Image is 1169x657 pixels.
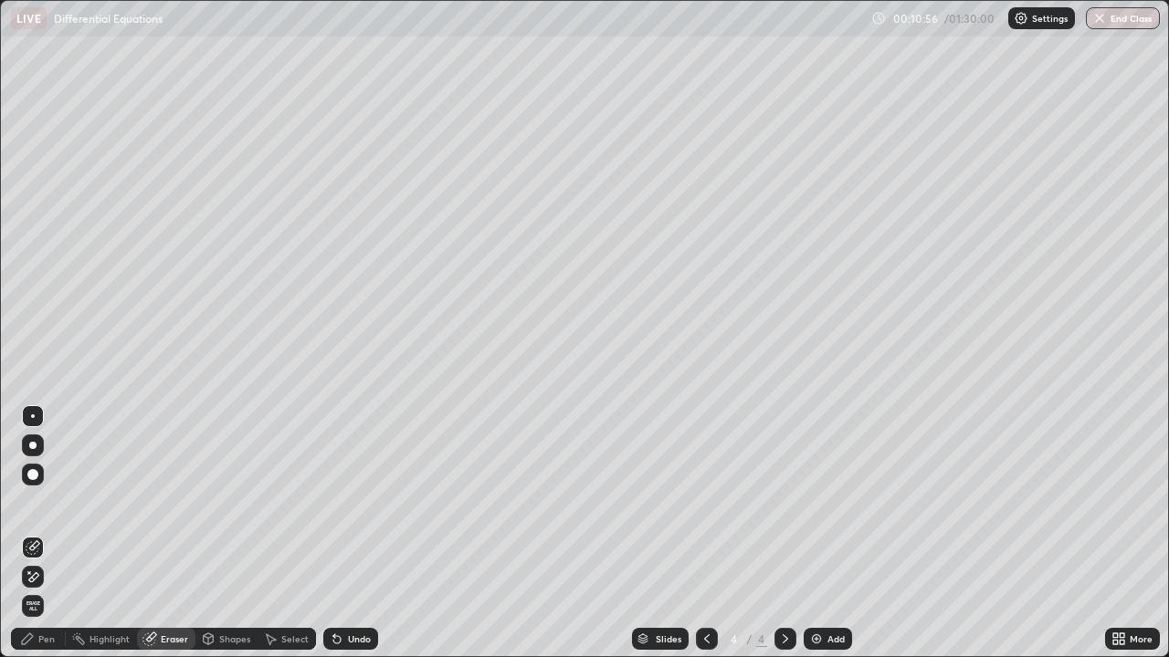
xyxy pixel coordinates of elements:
div: Shapes [219,634,250,643]
img: add-slide-button [809,631,824,646]
div: 4 [756,631,767,647]
div: Select [281,634,309,643]
img: end-class-cross [1092,11,1107,26]
p: LIVE [16,11,41,26]
div: Undo [348,634,371,643]
button: End Class [1086,7,1160,29]
div: Pen [38,634,55,643]
img: class-settings-icons [1014,11,1028,26]
p: Differential Equations [54,11,163,26]
div: Highlight [90,634,130,643]
div: Add [827,634,845,643]
div: Eraser [161,634,188,643]
div: 4 [725,633,743,644]
div: / [747,633,753,644]
div: Slides [656,634,681,643]
span: Erase all [23,600,43,611]
p: Settings [1032,14,1068,23]
div: More [1130,634,1153,643]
